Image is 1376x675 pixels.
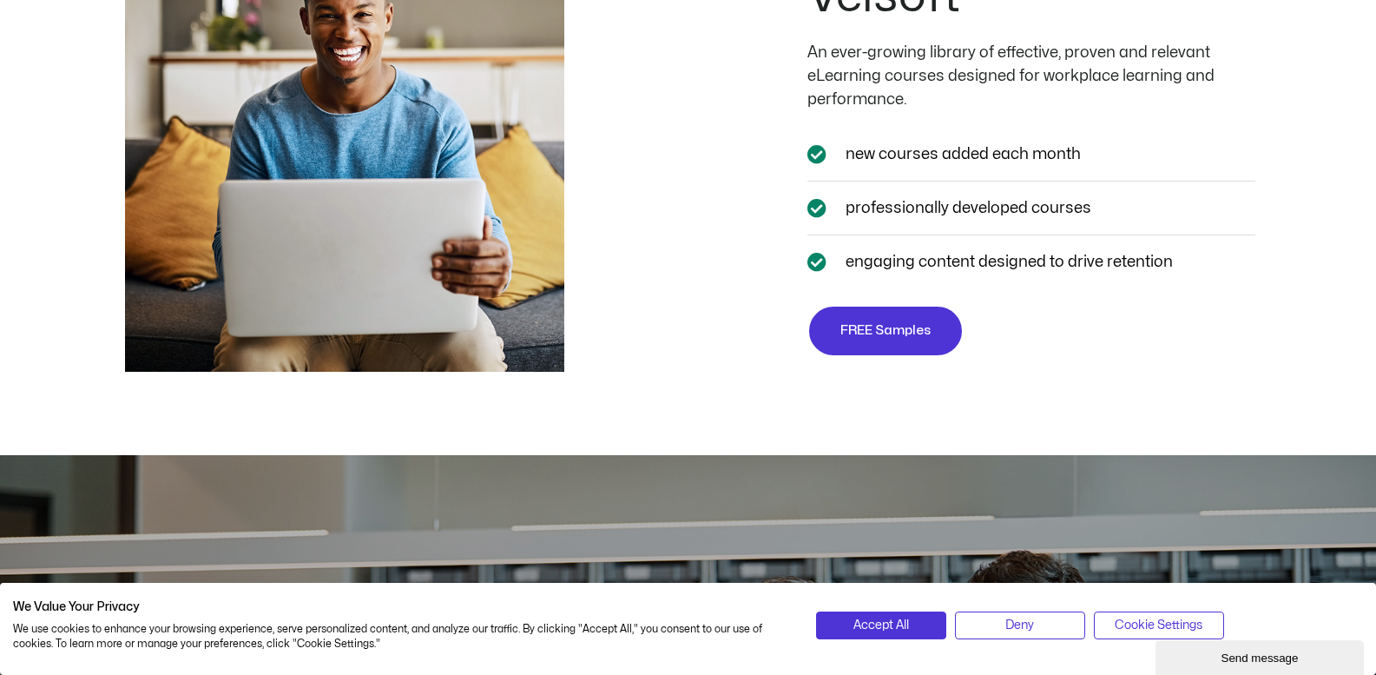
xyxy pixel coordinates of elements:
button: Accept all cookies [816,612,946,639]
span: Cookie Settings [1115,616,1202,635]
p: We use cookies to enhance your browsing experience, serve personalized content, and analyze our t... [13,622,790,652]
span: FREE Samples [840,321,931,341]
button: Adjust cookie preferences [1094,612,1224,639]
span: professionally developed courses [841,196,1091,220]
span: Deny [1005,616,1034,635]
button: Deny all cookies [955,612,1085,639]
iframe: chat widget [1155,637,1367,675]
h2: We Value Your Privacy [13,599,790,615]
a: FREE Samples [807,305,964,357]
div: An ever-growing library of effective, proven and relevant eLearning courses designed for workplac... [807,41,1224,111]
span: new courses added each month [841,142,1081,166]
span: Accept All [853,616,909,635]
span: engaging content designed to drive retention [841,250,1173,274]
